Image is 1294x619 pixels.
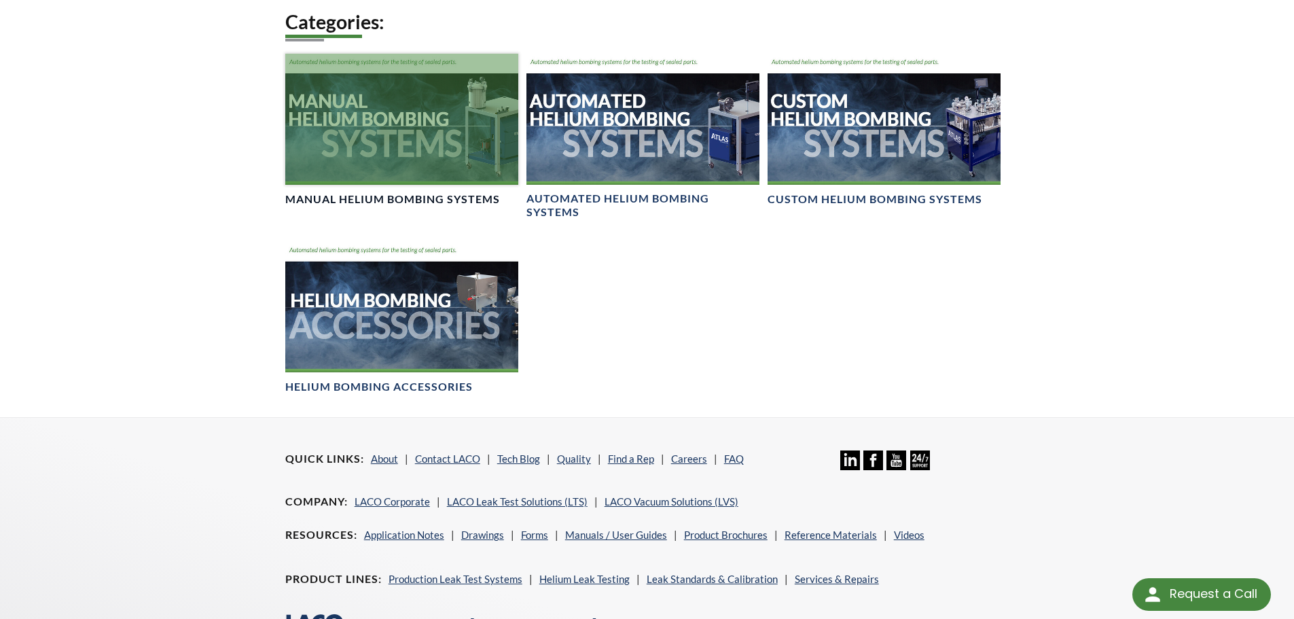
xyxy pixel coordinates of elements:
div: Request a Call [1170,578,1257,609]
a: FAQ [724,453,744,465]
a: LACO Corporate [355,495,430,508]
a: Careers [671,453,707,465]
a: Videos [894,529,924,541]
a: Drawings [461,529,504,541]
h4: Company [285,495,348,509]
a: 24/7 Support [910,460,930,472]
h4: Quick Links [285,452,364,466]
a: LACO Leak Test Solutions (LTS) [447,495,588,508]
a: Application Notes [364,529,444,541]
a: Automated Helium Bombing Systems BannerAutomated Helium Bombing Systems [526,54,759,220]
a: Reference Materials [785,529,877,541]
h4: Product Lines [285,572,382,586]
img: 24/7 Support Icon [910,450,930,470]
a: Custom Helium Bombing Chambers BannerCustom Helium Bombing Systems [768,54,1001,207]
a: Product Brochures [684,529,768,541]
a: Helium Bombing Accessories BannerHelium Bombing Accessories [285,242,518,395]
a: Services & Repairs [795,573,879,585]
a: Production Leak Test Systems [389,573,522,585]
div: Request a Call [1132,578,1271,611]
a: Helium Leak Testing [539,573,630,585]
h4: Automated Helium Bombing Systems [526,192,759,220]
a: Leak Standards & Calibration [647,573,778,585]
a: Find a Rep [608,453,654,465]
a: Quality [557,453,591,465]
a: LACO Vacuum Solutions (LVS) [605,495,738,508]
a: Forms [521,529,548,541]
a: Tech Blog [497,453,540,465]
a: Manual Helium Bombing Systems BannerManual Helium Bombing Systems [285,54,518,207]
h4: Manual Helium Bombing Systems [285,192,500,207]
img: round button [1142,584,1164,605]
a: Contact LACO [415,453,480,465]
a: About [371,453,398,465]
h4: Resources [285,528,357,542]
h4: Custom Helium Bombing Systems [768,192,982,207]
h2: Categories: [285,10,1009,35]
h4: Helium Bombing Accessories [285,380,473,394]
a: Manuals / User Guides [565,529,667,541]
